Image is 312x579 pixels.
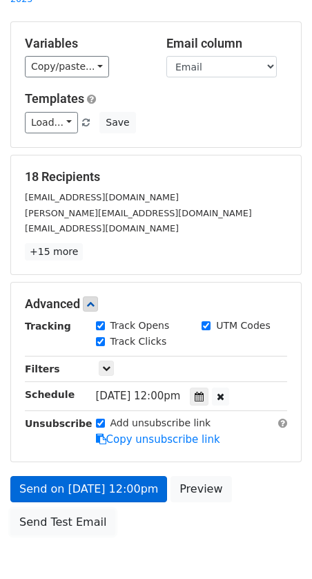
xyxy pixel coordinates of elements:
[25,208,252,218] small: [PERSON_NAME][EMAIL_ADDRESS][DOMAIN_NAME]
[25,112,78,133] a: Load...
[110,334,167,349] label: Track Clicks
[110,319,170,333] label: Track Opens
[10,476,167,502] a: Send on [DATE] 12:00pm
[216,319,270,333] label: UTM Codes
[243,513,312,579] iframe: Chat Widget
[25,296,287,312] h5: Advanced
[25,321,71,332] strong: Tracking
[96,390,181,402] span: [DATE] 12:00pm
[25,243,83,260] a: +15 more
[25,363,60,374] strong: Filters
[170,476,231,502] a: Preview
[25,36,146,51] h5: Variables
[25,169,287,184] h5: 18 Recipients
[25,389,75,400] strong: Schedule
[25,418,92,429] strong: Unsubscribe
[99,112,135,133] button: Save
[110,416,211,430] label: Add unsubscribe link
[166,36,287,51] h5: Email column
[25,91,84,106] a: Templates
[25,56,109,77] a: Copy/paste...
[25,223,179,234] small: [EMAIL_ADDRESS][DOMAIN_NAME]
[96,433,220,446] a: Copy unsubscribe link
[25,192,179,202] small: [EMAIL_ADDRESS][DOMAIN_NAME]
[10,509,115,535] a: Send Test Email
